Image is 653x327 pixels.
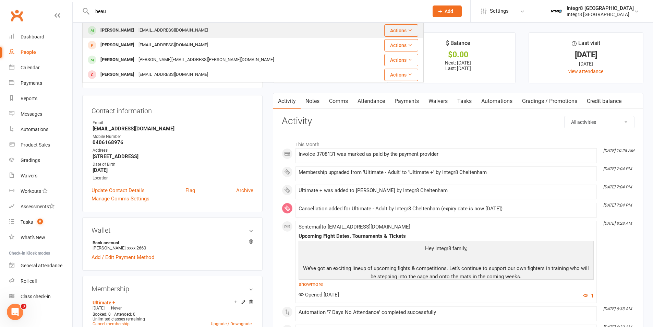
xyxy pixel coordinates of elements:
a: Clubworx [8,7,25,24]
strong: Bank account [93,240,250,245]
div: Gradings [21,157,40,163]
span: Opened [DATE] [299,292,339,298]
div: [DATE] [535,51,637,58]
li: [PERSON_NAME] [92,239,253,252]
div: Automation '7 Days No Attendance' completed successfully [299,310,594,315]
div: [PERSON_NAME] [98,70,136,80]
a: What's New [9,230,72,245]
a: Workouts [9,184,72,199]
div: [EMAIL_ADDRESS][DOMAIN_NAME] [136,25,210,35]
div: Ultimate + was added to [PERSON_NAME] by Integr8 Cheltenham [299,188,594,194]
div: Roll call [21,278,37,284]
i: [DATE] 7:04 PM [603,203,632,208]
div: Date of Birth [93,161,253,168]
div: Messages [21,111,42,117]
input: Search... [90,7,424,16]
span: Sent email to [EMAIL_ADDRESS][DOMAIN_NAME] [299,224,410,230]
a: Gradings / Promotions [517,93,582,109]
span: 9 [37,219,43,224]
a: Roll call [9,273,72,289]
div: Waivers [21,173,37,178]
strong: [DATE] [93,167,253,173]
div: Payments [21,80,42,86]
div: Integr8 [GEOGRAPHIC_DATA] [567,11,634,17]
a: Payments [390,93,424,109]
div: [EMAIL_ADDRESS][DOMAIN_NAME] [136,70,210,80]
div: Email [93,120,253,126]
span: Add [445,9,453,14]
a: Credit balance [582,93,626,109]
div: [PERSON_NAME][EMAIL_ADDRESS][PERSON_NAME][DOMAIN_NAME] [136,55,276,65]
a: General attendance kiosk mode [9,258,72,273]
div: Tasks [21,219,33,225]
div: Product Sales [21,142,50,148]
div: Integr8 [GEOGRAPHIC_DATA] [567,5,634,11]
a: Tasks [452,93,476,109]
span: 3 [21,304,26,309]
a: Automations [476,93,517,109]
div: Last visit [572,39,600,51]
a: Comms [324,93,353,109]
a: Calendar [9,60,72,75]
div: Calendar [21,65,40,70]
button: Actions [384,24,418,37]
div: Workouts [21,188,41,194]
span: xxxx 2660 [127,245,146,250]
i: [DATE] 6:33 AM [603,306,632,311]
p: Next: [DATE] Last: [DATE] [407,60,509,71]
h3: Activity [282,116,634,127]
a: Update Contact Details [92,186,145,195]
a: Dashboard [9,29,72,45]
button: Actions [384,54,418,66]
span: Never [111,306,122,311]
iframe: Intercom live chat [7,304,23,320]
i: [DATE] 7:04 PM [603,166,632,171]
div: Dashboard [21,34,44,39]
a: Gradings [9,153,72,168]
div: Address [93,147,253,154]
a: Ultimate + [93,300,115,305]
div: [PERSON_NAME] [98,40,136,50]
div: Assessments [21,204,55,209]
a: Attendance [353,93,390,109]
i: [DATE] 10:25 AM [603,148,634,153]
a: People [9,45,72,60]
button: Actions [384,69,418,81]
span: [DATE] [93,306,105,311]
strong: [STREET_ADDRESS] [93,153,253,160]
a: Payments [9,75,72,91]
p: We’ve got an exciting lineup of upcoming fights & competitions. Let’s continue to support our own... [300,264,592,282]
div: Cancellation added for Ultimate - Adult by Integr8 Cheltenham (expiry date is now [DATE]) [299,206,594,212]
div: Upcoming Fight Dates, Tournaments & Tickets [299,233,594,239]
div: Automations [21,127,48,132]
a: Add / Edit Payment Method [92,253,154,261]
div: Location [93,175,253,182]
span: Unlimited classes remaining [93,317,145,322]
div: $ Balance [446,39,470,51]
a: Messages [9,106,72,122]
div: People [21,49,36,55]
a: Product Sales [9,137,72,153]
div: What's New [21,235,45,240]
a: Automations [9,122,72,137]
div: Mobile Number [93,133,253,140]
p: Hey Integr8 family, [300,244,592,254]
span: Booked: 0 [93,312,111,317]
a: Manage Comms Settings [92,195,149,203]
h3: Membership [92,285,253,293]
i: [DATE] 7:04 PM [603,185,632,189]
button: Add [433,5,462,17]
a: show more [299,279,594,289]
li: This Month [282,137,634,148]
a: Reports [9,91,72,106]
a: view attendance [568,69,603,74]
div: Invoice 3708131 was marked as paid by the payment provider [299,151,594,157]
div: [EMAIL_ADDRESS][DOMAIN_NAME] [136,40,210,50]
a: Activity [273,93,301,109]
div: [PERSON_NAME] [98,25,136,35]
img: thumb_image1744271085.png [549,4,563,18]
h3: Contact information [92,104,253,115]
div: [PERSON_NAME] [98,55,136,65]
div: — [91,305,253,311]
a: Flag [185,186,195,195]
